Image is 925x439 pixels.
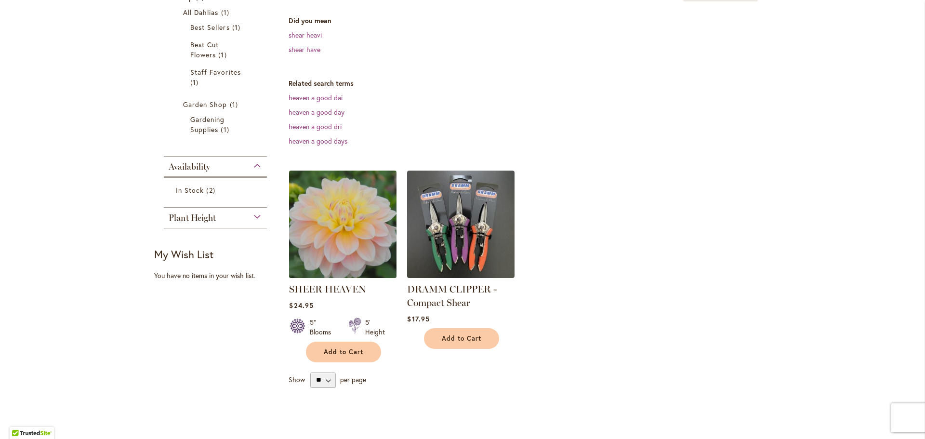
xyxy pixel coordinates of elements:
span: 1 [232,22,243,32]
a: Best Cut Flowers [190,40,243,60]
a: Best Sellers [190,22,243,32]
strong: My Wish List [154,247,213,261]
span: 1 [218,50,229,60]
a: heaven a good day [289,107,344,117]
a: heaven a good days [289,136,347,146]
span: In Stock [176,186,204,195]
span: $24.95 [289,301,313,310]
a: SHEER HEAVEN [289,271,396,280]
span: $17.95 [407,314,429,323]
a: DRAMM CLIPPER - Compact Shear [407,283,497,308]
img: DRAMM CLIPPER - Compact Shear [407,171,515,278]
span: All Dahlias [183,8,219,17]
iframe: Launch Accessibility Center [7,405,34,432]
span: Gardening Supplies [190,115,225,134]
span: Plant Height [169,213,216,223]
a: heaven a good dri [289,122,342,131]
span: Staff Favorites [190,67,241,77]
a: In Stock 2 [176,185,257,195]
span: 2 [206,185,217,195]
a: All Dahlias [183,7,250,17]
span: 1 [230,99,240,109]
a: Garden Shop [183,99,250,109]
span: per page [340,374,366,384]
a: heaven a good dai [289,93,343,102]
span: Garden Shop [183,100,227,109]
span: Availability [169,161,210,172]
a: Gardening Supplies [190,114,243,134]
dt: Related search terms [289,79,771,88]
a: shear have [289,45,320,54]
div: 5' Height [365,318,385,337]
span: 1 [221,124,231,134]
span: Best Cut Flowers [190,40,219,59]
img: SHEER HEAVEN [287,168,399,280]
span: Show [289,374,305,384]
div: You have no items in your wish list. [154,271,283,280]
button: Add to Cart [424,328,499,349]
dt: Did you mean [289,16,771,26]
span: Add to Cart [324,348,363,356]
div: 5" Blooms [310,318,337,337]
a: DRAMM CLIPPER - Compact Shear [407,271,515,280]
span: Best Sellers [190,23,230,32]
span: 1 [221,7,232,17]
a: Staff Favorites [190,67,243,87]
span: Add to Cart [442,334,481,343]
span: 1 [190,77,201,87]
a: SHEER HEAVEN [289,283,366,295]
a: shear heavi [289,30,322,40]
button: Add to Cart [306,342,381,362]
